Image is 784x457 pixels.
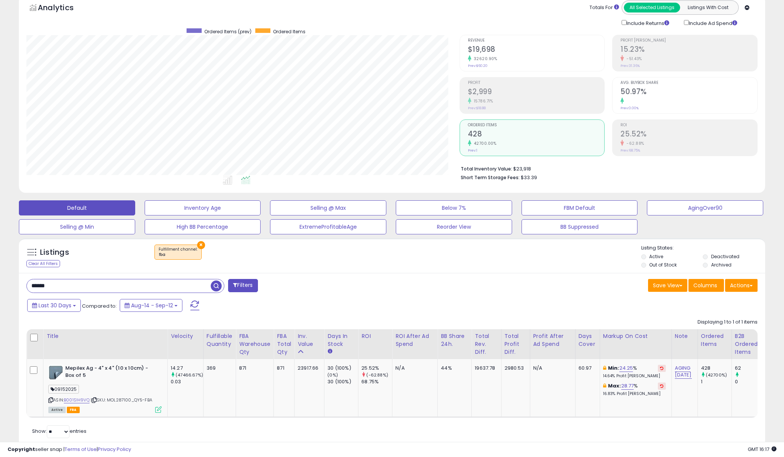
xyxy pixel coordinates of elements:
div: Profit After Ad Spend [533,332,572,348]
button: Aug-14 - Sep-12 [120,299,182,312]
small: 15786.71% [471,98,493,104]
span: 09152025 [48,385,79,393]
div: N/A [533,365,569,372]
div: Include Returns [616,19,678,27]
p: Listing States: [641,245,765,252]
div: % [603,365,666,379]
div: 369 [207,365,230,372]
div: 60.97 [579,365,594,372]
div: 25.52% [361,365,392,372]
small: Prev: $60.20 [468,64,488,68]
small: 42700.00% [471,141,497,146]
label: Out of Stock [649,262,677,268]
strong: Copyright [8,446,35,453]
div: Title [46,332,164,340]
div: Displaying 1 to 1 of 1 items [698,319,758,326]
b: Min: [608,364,619,372]
div: 30 (100%) [327,365,358,372]
button: FBM Default [522,200,638,215]
button: ExtremeProfitableAge [270,219,386,234]
div: Fulfillable Quantity [207,332,233,348]
span: Avg. Buybox Share [620,81,757,85]
span: All listings currently available for purchase on Amazon [48,407,66,413]
div: 44% [441,365,466,372]
label: Archived [711,262,732,268]
span: ROI [620,123,757,127]
img: 51yHbvibQ6L._SL40_.jpg [48,365,63,380]
small: Prev: 0.00% [620,106,639,110]
label: Deactivated [711,253,739,260]
span: Ordered Items [273,28,306,35]
h2: 15.23% [620,45,757,55]
span: Revenue [468,39,605,43]
li: $23,918 [461,164,752,173]
span: Profit [468,81,605,85]
div: 62 [735,365,765,372]
div: ROI [361,332,389,340]
h2: 50.97% [620,87,757,98]
div: 2980.53 [505,365,524,372]
button: BB Suppressed [522,219,638,234]
small: 32620.90% [471,56,497,62]
button: Last 30 Days [27,299,81,312]
div: Days Cover [579,332,597,348]
button: High BB Percentage [145,219,261,234]
button: Save View [648,279,687,292]
button: × [197,241,205,249]
div: fba [159,252,198,257]
a: B001SIH9VQ [64,397,90,403]
small: Prev: 31.36% [620,64,640,68]
small: Prev: 68.75% [620,148,640,153]
a: Privacy Policy [98,446,131,453]
button: Default [19,200,135,215]
div: 23917.66 [298,365,318,372]
span: Columns [693,282,717,289]
div: % [603,383,666,397]
span: $33.39 [521,174,537,181]
a: AGING [DATE] [675,364,692,379]
small: (47466.67%) [176,372,203,378]
div: 1 [701,378,732,385]
h2: $2,999 [468,87,605,98]
b: Short Term Storage Fees: [461,174,520,181]
h5: Listings [40,247,69,258]
button: Listings With Cost [680,3,736,12]
span: FBA [67,407,80,413]
button: Reorder View [396,219,512,234]
a: 28.77 [621,382,634,390]
small: -51.43% [624,56,642,62]
div: 0 [735,378,765,385]
span: Last 30 Days [39,302,71,309]
div: 871 [277,365,289,372]
div: BB Share 24h. [441,332,468,348]
div: seller snap | | [8,446,131,453]
div: 30 (100%) [327,378,358,385]
button: All Selected Listings [624,3,680,12]
p: 14.64% Profit [PERSON_NAME] [603,373,666,379]
span: Ordered Items [468,123,605,127]
div: 871 [239,365,268,372]
small: Prev: $18.88 [468,106,486,110]
small: Prev: 1 [468,148,477,153]
span: Ordered Items (prev) [204,28,252,35]
div: B2B Ordered Items [735,332,762,356]
span: 2025-10-13 16:17 GMT [748,446,776,453]
div: Days In Stock [327,332,355,348]
button: Actions [725,279,758,292]
h2: 25.52% [620,130,757,140]
span: | SKU: MOL287100_QY5-FBA [91,397,152,403]
button: Columns [688,279,724,292]
span: Profit [PERSON_NAME] [620,39,757,43]
div: Totals For [590,4,619,11]
a: 24.25 [619,364,633,372]
div: FBA Total Qty [277,332,291,356]
button: AgingOver90 [647,200,763,215]
span: Fulfillment channel : [159,246,198,258]
div: N/A [395,365,432,372]
small: (0%) [327,372,338,378]
div: Inv. value [298,332,321,348]
div: Include Ad Spend [678,19,749,27]
div: Markup on Cost [603,332,668,340]
b: Mepilex Ag - 4" x 4" (10 x 10cm) - Box of 5 [65,365,157,381]
button: Selling @ Max [270,200,386,215]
